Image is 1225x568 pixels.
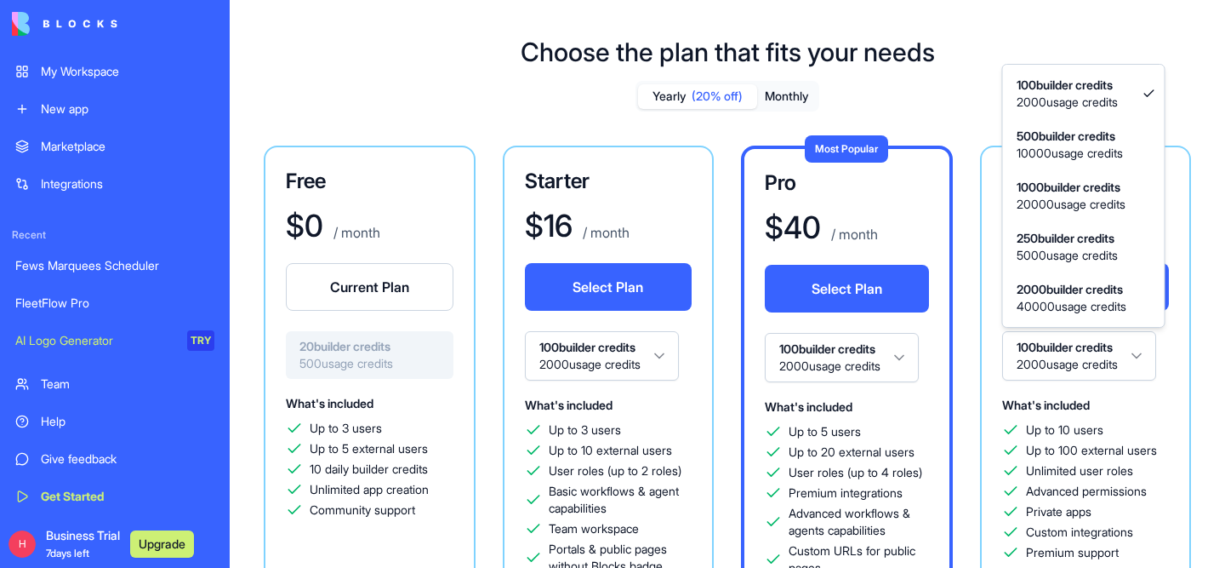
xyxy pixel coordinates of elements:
span: 5000 usage credits [1017,247,1118,264]
div: TRY [187,330,214,351]
span: 2000 usage credits [1017,94,1118,111]
div: AI Logo Generator [15,332,175,349]
span: 250 builder credits [1017,230,1118,247]
span: 500 builder credits [1017,128,1123,145]
div: FleetFlow Pro [15,295,214,312]
span: 20000 usage credits [1017,196,1125,213]
span: 100 builder credits [1017,77,1118,94]
div: Fews Marquees Scheduler [15,257,214,274]
span: 10000 usage credits [1017,145,1123,162]
span: 2000 builder credits [1017,281,1126,298]
span: Recent [5,228,225,242]
span: 40000 usage credits [1017,298,1126,315]
span: 1000 builder credits [1017,179,1125,196]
